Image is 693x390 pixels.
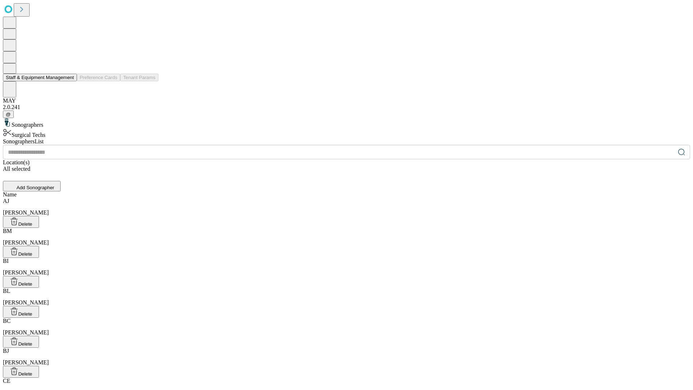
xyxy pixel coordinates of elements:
[3,228,690,246] div: [PERSON_NAME]
[3,366,39,378] button: Delete
[3,348,690,366] div: [PERSON_NAME]
[18,371,32,377] span: Delete
[120,74,158,81] button: Tenant Params
[17,185,54,190] span: Add Sonographer
[3,118,690,128] div: Sonographers
[3,191,690,198] div: Name
[3,276,39,288] button: Delete
[3,74,77,81] button: Staff & Equipment Management
[6,112,11,117] span: @
[3,159,30,165] span: Location(s)
[3,138,690,145] div: Sonographers List
[3,348,9,354] span: BJ
[3,216,39,228] button: Delete
[3,97,690,104] div: MAY
[3,181,61,191] button: Add Sonographer
[3,198,690,216] div: [PERSON_NAME]
[3,166,690,172] div: All selected
[3,246,39,258] button: Delete
[3,288,690,306] div: [PERSON_NAME]
[18,281,32,287] span: Delete
[77,74,120,81] button: Preference Cards
[3,128,690,138] div: Surgical Techs
[3,258,690,276] div: [PERSON_NAME]
[3,228,12,234] span: BM
[3,318,10,324] span: BC
[18,311,32,317] span: Delete
[18,221,32,227] span: Delete
[18,341,32,347] span: Delete
[3,104,690,110] div: 2.0.241
[3,318,690,336] div: [PERSON_NAME]
[3,306,39,318] button: Delete
[3,258,9,264] span: BI
[3,110,14,118] button: @
[3,288,10,294] span: BL
[3,336,39,348] button: Delete
[3,198,9,204] span: AJ
[18,251,32,257] span: Delete
[3,378,10,384] span: CE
